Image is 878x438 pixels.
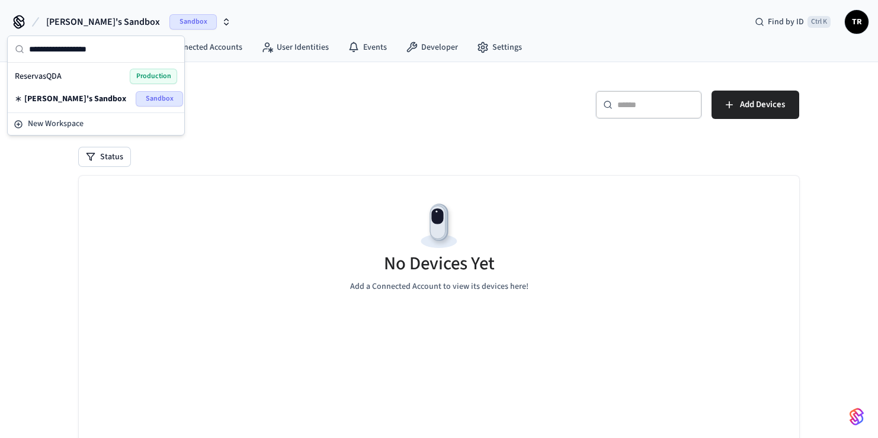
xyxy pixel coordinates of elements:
span: Sandbox [136,91,183,107]
span: Ctrl K [807,16,831,28]
img: SeamLogoGradient.69752ec5.svg [850,407,864,426]
h5: Devices [79,91,432,115]
button: New Workspace [9,114,183,134]
span: Sandbox [169,14,217,30]
div: Suggestions [8,63,184,112]
p: Add a Connected Account to view its devices here! [350,281,528,293]
span: New Workspace [28,118,84,130]
span: TR [846,11,867,33]
span: Find by ID [768,16,804,28]
button: Status [79,147,130,166]
span: [PERSON_NAME]'s Sandbox [24,93,126,105]
a: User Identities [252,37,338,58]
span: Production [130,69,177,84]
a: Connected Accounts [145,37,252,58]
a: Events [338,37,396,58]
h5: No Devices Yet [384,252,495,276]
div: Find by IDCtrl K [745,11,840,33]
button: TR [845,10,869,34]
span: Add Devices [740,97,785,112]
a: Settings [467,37,531,58]
button: Add Devices [712,91,799,119]
span: ReservasQDA [15,70,62,82]
span: [PERSON_NAME]'s Sandbox [46,15,160,29]
img: Devices Empty State [412,199,466,253]
a: Developer [396,37,467,58]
